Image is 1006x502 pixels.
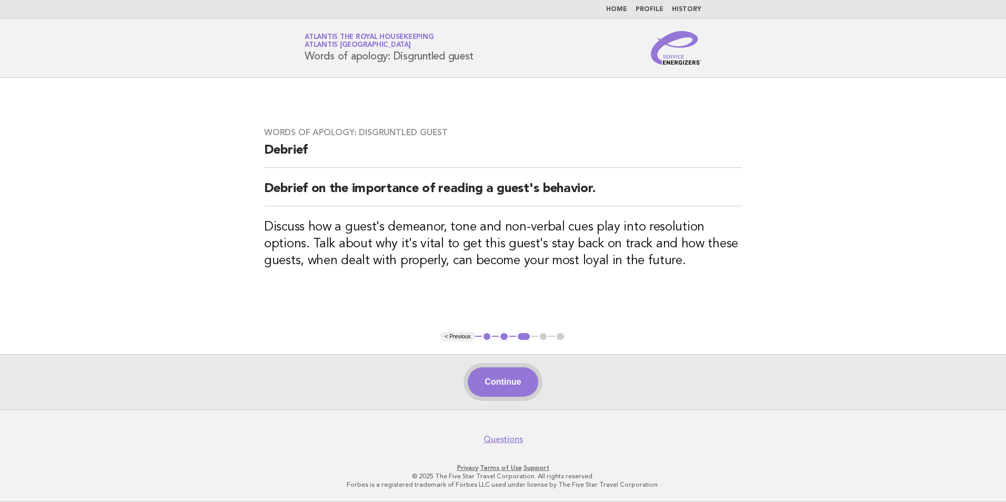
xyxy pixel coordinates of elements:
[305,42,411,49] span: Atlantis [GEOGRAPHIC_DATA]
[636,6,663,13] a: Profile
[457,464,478,471] a: Privacy
[606,6,627,13] a: Home
[264,127,742,138] h3: Words of apology: Disgruntled guest
[672,6,701,13] a: History
[468,367,538,397] button: Continue
[499,332,509,342] button: 2
[440,332,475,342] button: < Previous
[524,464,549,471] a: Support
[264,180,742,206] h2: Debrief on the importance of reading a guest's behavior.
[181,472,825,480] p: © 2025 The Five Star Travel Corporation. All rights reserved.
[264,219,742,269] h3: Discuss how a guest's demeanor, tone and non-verbal cues play into resolution options. Talk about...
[482,332,492,342] button: 1
[516,332,531,342] button: 3
[181,480,825,489] p: Forbes is a registered trademark of Forbes LLC used under license by The Five Star Travel Corpora...
[264,142,742,168] h2: Debrief
[305,34,434,48] a: Atlantis the Royal HousekeepingAtlantis [GEOGRAPHIC_DATA]
[480,464,522,471] a: Terms of Use
[305,34,473,62] h1: Words of apology: Disgruntled guest
[181,464,825,472] p: · ·
[484,434,523,445] a: Questions
[651,31,701,65] img: Service Energizers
